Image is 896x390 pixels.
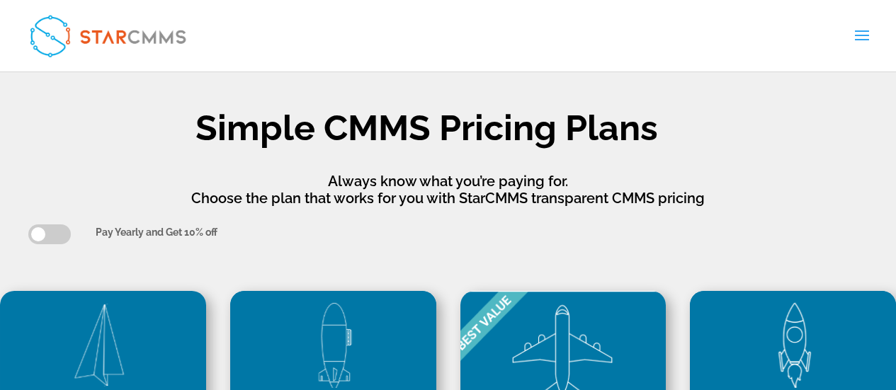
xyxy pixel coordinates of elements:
img: StarCMMS [23,8,193,64]
p: Always know what you’re paying for. Choose the plan that works for you with StarCMMS transparent ... [90,173,807,207]
div: Pay Yearly and Get 10% off [96,224,868,241]
h1: Simple CMMS Pricing Plans [47,110,807,153]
